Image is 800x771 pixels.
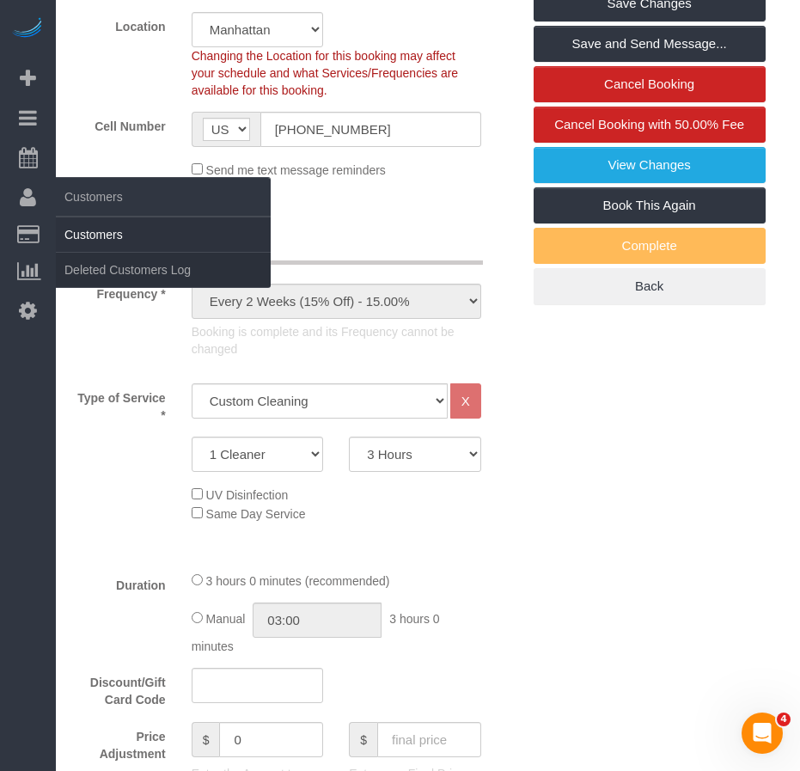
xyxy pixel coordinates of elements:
span: Customers [56,177,271,217]
a: Book This Again [534,187,766,223]
ul: Customers [56,217,271,288]
a: Cancel Booking [534,66,766,102]
a: Customers [56,217,271,252]
label: Location [60,12,179,35]
span: Same Day Service [206,507,306,521]
a: Save and Send Message... [534,26,766,62]
span: UV Disinfection [206,488,289,502]
span: Send me text message reminders [206,163,386,177]
a: Back [534,268,766,304]
label: Type of Service * [60,383,179,424]
span: 3 hours 0 minutes [192,612,440,653]
span: Cancel Booking with 50.00% Fee [554,117,744,132]
span: Changing the Location for this booking may affect your schedule and what Services/Frequencies are... [192,49,459,97]
a: Deleted Customers Log [56,253,271,287]
span: Manual [206,612,246,626]
label: Price Adjustment [60,722,179,762]
a: View Changes [534,147,766,183]
span: $ [349,722,377,757]
input: Cell Number [260,112,481,147]
iframe: Intercom live chat [742,713,783,754]
label: Discount/Gift Card Code [60,668,179,708]
p: Booking is complete and its Frequency cannot be changed [192,323,481,358]
span: 4 [777,713,791,726]
img: Automaid Logo [10,17,45,41]
input: final price [377,722,481,757]
span: 3 hours 0 minutes (recommended) [206,574,390,588]
a: Cancel Booking with 50.00% Fee [534,107,766,143]
span: $ [192,722,220,757]
label: Cell Number [60,112,179,135]
label: Duration [60,571,179,594]
legend: What [73,226,483,265]
label: Frequency * [60,279,179,303]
